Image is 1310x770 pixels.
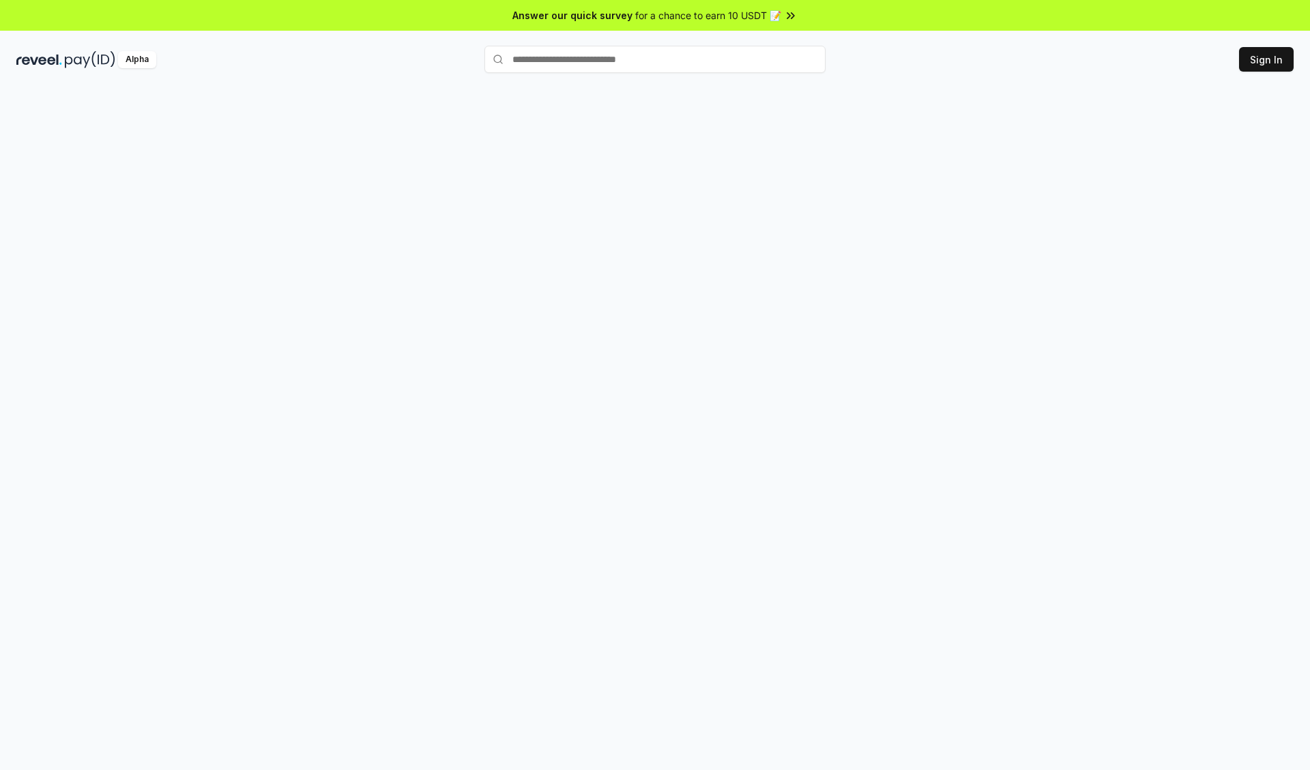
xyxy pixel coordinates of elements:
div: Alpha [118,51,156,68]
button: Sign In [1239,47,1294,72]
span: for a chance to earn 10 USDT 📝 [635,8,781,23]
span: Answer our quick survey [512,8,632,23]
img: reveel_dark [16,51,62,68]
img: pay_id [65,51,115,68]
